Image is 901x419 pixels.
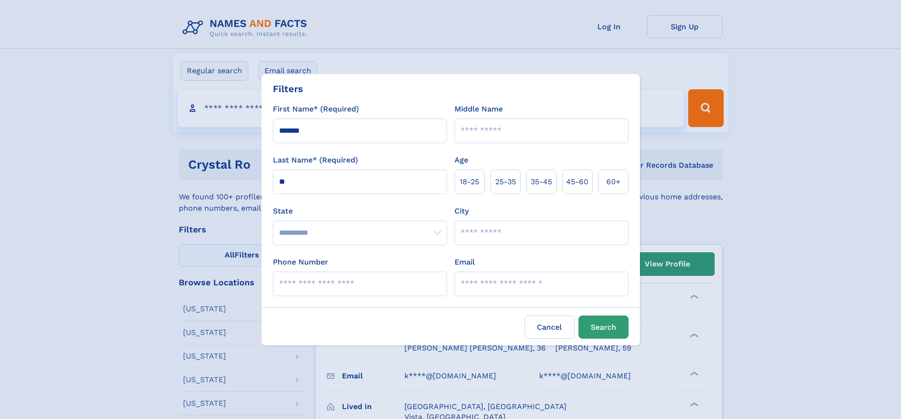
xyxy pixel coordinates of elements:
[455,154,468,166] label: Age
[531,176,552,188] span: 35‑45
[455,205,469,217] label: City
[566,176,588,188] span: 45‑60
[273,154,358,166] label: Last Name* (Required)
[273,82,303,96] div: Filters
[273,257,328,268] label: Phone Number
[455,257,475,268] label: Email
[460,176,479,188] span: 18‑25
[273,103,359,115] label: First Name* (Required)
[455,103,503,115] label: Middle Name
[273,205,447,217] label: State
[495,176,516,188] span: 25‑35
[525,316,575,339] label: Cancel
[578,316,629,339] button: Search
[606,176,621,188] span: 60+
